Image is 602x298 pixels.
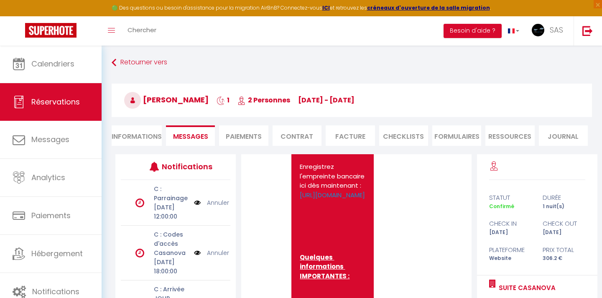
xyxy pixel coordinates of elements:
li: Paiements [219,125,268,146]
a: ... SAS [525,16,574,46]
li: Informations [112,125,162,146]
div: [DATE] [537,229,591,237]
p: C : Parrainage [154,184,189,203]
span: 1 [217,95,230,105]
div: check in [484,219,537,229]
a: Annuler [207,248,229,257]
a: Annuler [207,198,229,207]
a: Chercher [121,16,163,46]
li: Journal [539,125,588,146]
span: Messages [31,134,69,145]
div: Prix total [537,245,591,255]
div: check out [537,219,591,229]
button: Ouvrir le widget de chat LiveChat [7,3,32,28]
span: SAS [550,25,563,35]
div: 306.2 € [537,255,591,262]
span: Hébergement [31,248,83,259]
div: statut [484,193,537,203]
span: Notifications [32,286,79,297]
span: Calendriers [31,59,74,69]
span: Messages [173,132,208,141]
p: [DATE] 12:00:00 [154,203,189,221]
a: [URL][DOMAIN_NAME] [300,191,365,199]
img: NO IMAGE [194,248,201,257]
iframe: Chat [566,260,596,292]
span: Analytics [31,172,65,183]
a: Suite Casanova [496,283,556,293]
div: Website [484,255,537,262]
a: créneaux d'ouverture de la salle migration [367,4,490,11]
button: Besoin d'aide ? [444,24,502,38]
p: Enregistrez l'empreinte bancaire ici dès maintenant : [300,162,365,200]
li: Facture [326,125,375,146]
li: FORMULAIRES [432,125,481,146]
span: Confirmé [489,203,514,210]
span: Réservations [31,97,80,107]
strong: Quelques informations IMPORTANTES : [300,253,349,280]
p: [DATE] 18:00:00 [154,257,189,276]
img: NO IMAGE [194,198,201,207]
span: 2 Personnes [237,95,290,105]
div: durée [537,193,591,203]
img: ... [532,24,544,36]
a: Retourner vers [112,55,592,70]
li: Ressources [485,125,534,146]
span: Chercher [128,25,156,34]
div: Plateforme [484,245,537,255]
span: [DATE] - [DATE] [298,95,355,105]
span: [PERSON_NAME] [124,94,209,105]
div: 1 nuit(s) [537,203,591,211]
li: CHECKLISTS [379,125,428,146]
img: Super Booking [25,23,77,38]
h3: Notifications [162,157,207,176]
a: ICI [322,4,330,11]
div: [DATE] [484,229,537,237]
span: Paiements [31,210,71,221]
p: C : Codes d'accès Casanova [154,230,189,257]
li: Contrat [273,125,321,146]
img: logout [582,25,593,36]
